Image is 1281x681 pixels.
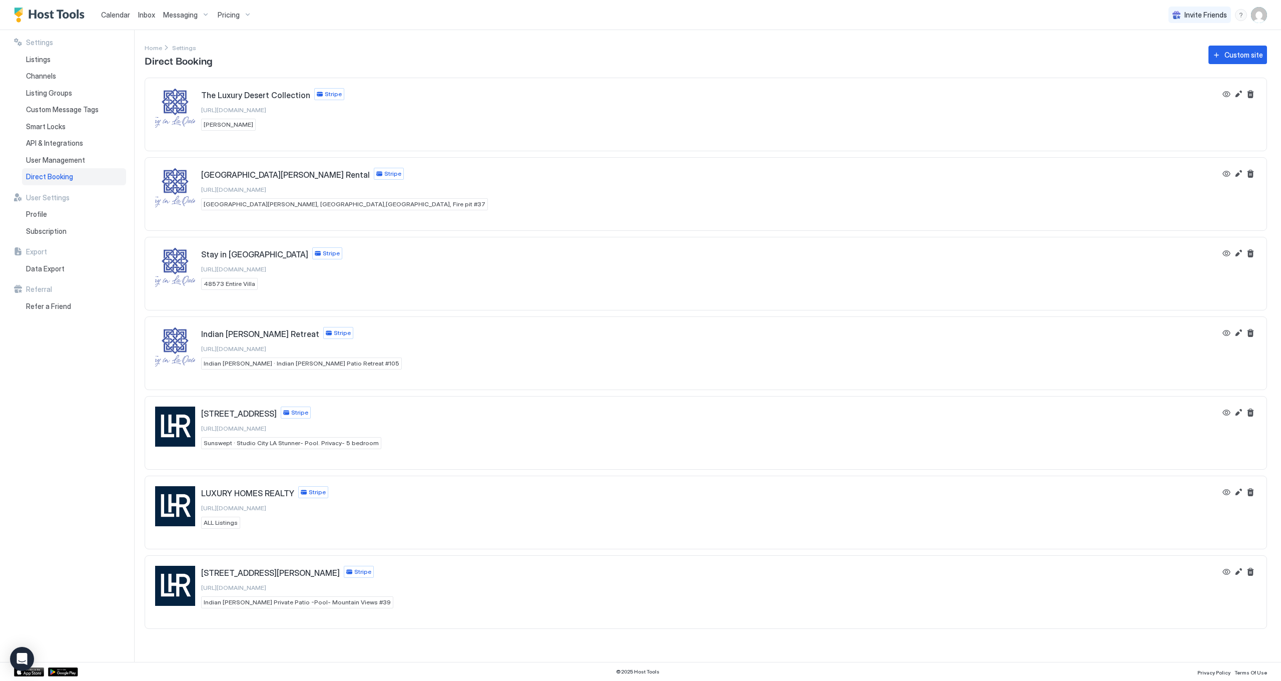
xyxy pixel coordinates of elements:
a: App Store [14,667,44,676]
span: Direct Booking [26,172,73,181]
a: Settings [172,42,196,53]
a: [URL][DOMAIN_NAME] [201,343,266,354]
button: Edit [1232,327,1244,339]
div: LUXURY HOMES REALTY [155,486,195,526]
a: [URL][DOMAIN_NAME] [201,104,266,115]
div: User profile [1251,7,1267,23]
span: © 2025 Host Tools [616,668,660,675]
div: Custom site [1224,50,1263,60]
span: Profile [26,210,47,219]
span: API & Integrations [26,139,83,148]
span: Export [26,247,47,256]
a: Privacy Policy [1197,666,1230,677]
span: Direct Booking [145,53,212,68]
button: Edit [1232,88,1244,100]
span: [URL][DOMAIN_NAME] [201,345,266,353]
a: Host Tools Logo [14,8,89,23]
div: Breadcrumb [145,42,162,53]
div: Breadcrumb [172,42,196,53]
button: View [1220,88,1232,100]
div: menu [1235,9,1247,21]
span: Home [145,44,162,52]
a: Listings [22,51,126,68]
span: [URL][DOMAIN_NAME] [201,504,266,512]
button: Delete [1244,327,1256,339]
span: Smart Locks [26,122,66,131]
div: Indian Wells Retreat [155,327,195,367]
span: [URL][DOMAIN_NAME] [201,425,266,432]
span: LUXURY HOMES REALTY [201,488,294,498]
a: Direct Booking [22,168,126,185]
span: Stripe [334,328,351,337]
a: [URL][DOMAIN_NAME] [201,502,266,513]
span: Indian [PERSON_NAME] Retreat [201,329,319,339]
div: Google Play Store [48,667,78,676]
button: Edit [1232,486,1244,498]
button: Delete [1244,486,1256,498]
a: Custom Message Tags [22,101,126,118]
span: Stripe [354,567,371,576]
span: [GEOGRAPHIC_DATA][PERSON_NAME] Rental [201,170,370,180]
span: Channels [26,72,56,81]
span: User Management [26,156,85,165]
button: View [1220,407,1232,419]
span: Privacy Policy [1197,669,1230,675]
a: Inbox [138,10,155,20]
span: [URL][DOMAIN_NAME] [201,584,266,591]
span: Settings [26,38,53,47]
span: [STREET_ADDRESS][PERSON_NAME] [201,568,340,578]
span: Inbox [138,11,155,19]
a: Listing Groups [22,85,126,102]
span: Indian [PERSON_NAME] · Indian [PERSON_NAME] Patio Retreat #105 [204,359,399,368]
span: Calendar [101,11,130,19]
div: 4173 Sunswept Dr. Studio City, CA 91607 [155,407,195,447]
span: [URL][DOMAIN_NAME] [201,106,266,114]
a: Profile [22,206,126,223]
span: [URL][DOMAIN_NAME] [201,265,266,273]
a: API & Integrations [22,135,126,152]
span: Terms Of Use [1234,669,1267,675]
button: Custom site [1208,46,1267,64]
span: 48573 Entire Villa [204,279,255,288]
button: Delete [1244,566,1256,578]
a: [URL][DOMAIN_NAME] [201,184,266,194]
a: Home [145,42,162,53]
div: The Luxury Desert Collection [155,88,195,128]
span: Listing Groups [26,89,72,98]
a: Refer a Friend [22,298,126,315]
button: View [1220,327,1232,339]
span: Sunswept · Studio City LA Stunner- Pool. Privacy- 5 bedroom [204,439,379,448]
span: Invite Friends [1184,11,1227,20]
button: View [1220,247,1232,259]
div: 78155 Cabrillo Lane #39, Indian Wells, CA 92210 [155,566,195,606]
a: [URL][DOMAIN_NAME] [201,582,266,592]
button: View [1220,566,1232,578]
a: [URL][DOMAIN_NAME] [201,423,266,433]
a: Subscription [22,223,126,240]
a: Channels [22,68,126,85]
span: [URL][DOMAIN_NAME] [201,186,266,193]
span: Refer a Friend [26,302,71,311]
span: Stripe [384,169,401,178]
span: Stripe [323,249,340,258]
div: Open Intercom Messenger [10,647,34,671]
button: Edit [1232,407,1244,419]
span: Indian [PERSON_NAME] Private Patio -Pool- Mountain Views #39 [204,598,391,607]
a: User Management [22,152,126,169]
span: Pricing [218,11,240,20]
button: Delete [1244,168,1256,180]
span: Stay in [GEOGRAPHIC_DATA] [201,249,308,259]
button: Edit [1232,168,1244,180]
div: Indian Wells Mountain Cove Rental [155,168,195,208]
span: [STREET_ADDRESS] [201,409,277,419]
span: Custom Message Tags [26,105,99,114]
a: Smart Locks [22,118,126,135]
span: Listings [26,55,51,64]
button: Delete [1244,407,1256,419]
span: Settings [172,44,196,52]
span: Messaging [163,11,198,20]
span: Stripe [309,488,326,497]
span: [GEOGRAPHIC_DATA][PERSON_NAME], [GEOGRAPHIC_DATA],[GEOGRAPHIC_DATA], Fire pit #37 [204,200,485,209]
span: Referral [26,285,52,294]
span: ALL Listings [204,518,238,527]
